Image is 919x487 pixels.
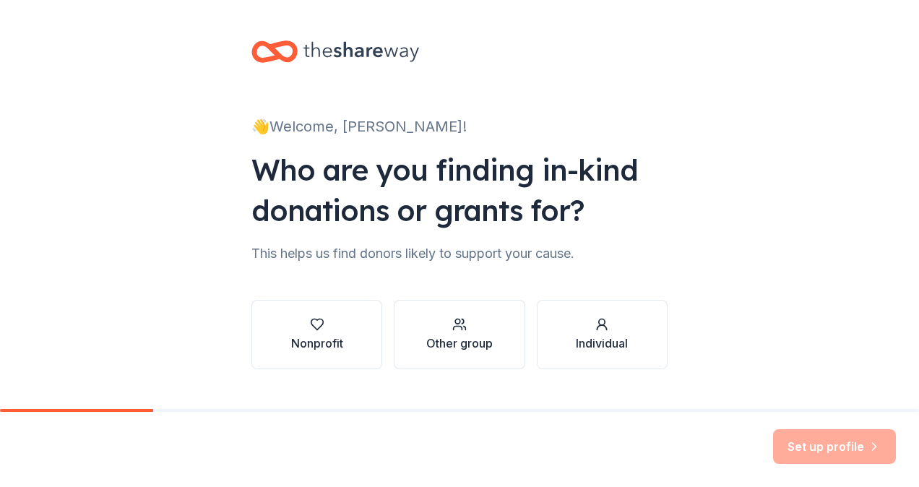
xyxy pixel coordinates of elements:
[426,335,493,352] div: Other group
[291,335,343,352] div: Nonprofit
[576,335,628,352] div: Individual
[537,300,668,369] button: Individual
[251,115,668,138] div: 👋 Welcome, [PERSON_NAME]!
[251,150,668,230] div: Who are you finding in-kind donations or grants for?
[251,300,382,369] button: Nonprofit
[394,300,525,369] button: Other group
[251,242,668,265] div: This helps us find donors likely to support your cause.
